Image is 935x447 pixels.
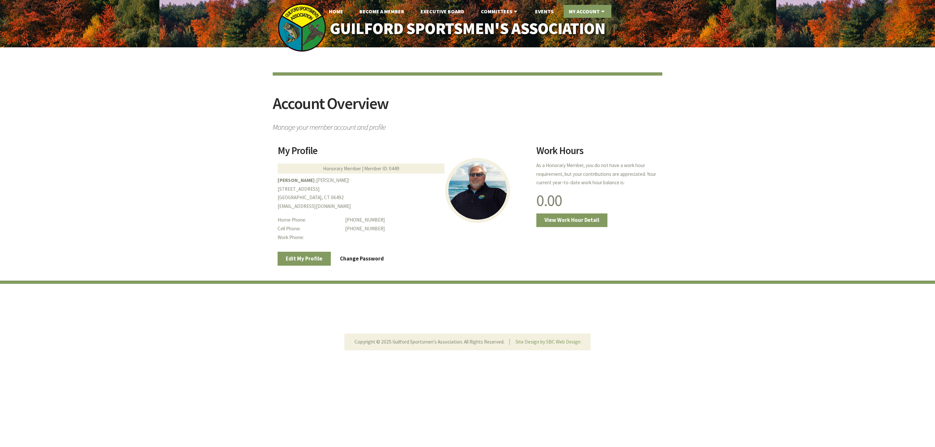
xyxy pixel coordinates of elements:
[355,339,510,345] li: Copyright © 2025 Guilford Sportsmen's Association. All Rights Reserved.
[278,252,331,265] a: Edit My Profile
[415,5,469,18] a: Executive Board
[278,177,315,183] b: [PERSON_NAME]
[278,233,340,242] dt: Work Phone
[316,15,619,42] a: Guilford Sportsmen's Association
[278,3,326,52] img: logo_sm.png
[564,5,611,18] a: My Account
[324,5,348,18] a: Home
[278,176,528,211] p: [STREET_ADDRESS] [GEOGRAPHIC_DATA], CT 06492 [EMAIL_ADDRESS][DOMAIN_NAME]
[536,161,657,187] p: As a Honorary Member, you do not have a work hour requirement, but your contributions are appreci...
[530,5,559,18] a: Events
[278,216,340,224] dt: Home Phone
[536,146,657,161] h2: Work Hours
[476,5,524,18] a: Committees
[354,5,409,18] a: Become A Member
[278,224,340,233] dt: Cell Phone
[316,177,349,183] em: ([PERSON_NAME])
[278,146,528,161] h2: My Profile
[345,224,528,233] dd: [PHONE_NUMBER]
[536,192,657,209] h1: 0.00
[516,339,580,345] a: Site Design by SBC Web Design
[332,252,392,265] a: Change Password
[536,213,608,227] a: View Work Hour Detail
[345,216,528,224] dd: [PHONE_NUMBER]
[273,120,662,131] span: Manage your member account and profile
[278,163,444,174] div: Honorary Member | Member ID: 0449
[273,95,662,120] h2: Account Overview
